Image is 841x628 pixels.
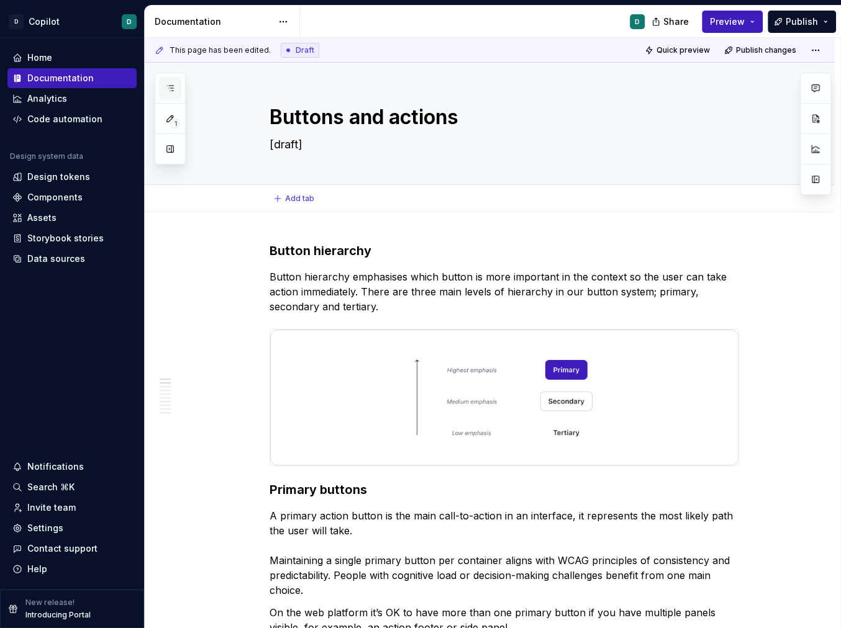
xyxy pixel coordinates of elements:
[657,45,710,55] span: Quick preview
[25,610,91,620] p: Introducing Portal
[285,194,314,204] span: Add tab
[710,16,745,28] span: Preview
[170,119,180,128] span: 1
[270,482,367,497] strong: Primary buttons
[7,539,137,558] button: Contact support
[7,109,137,129] a: Code automation
[7,249,137,269] a: Data sources
[267,102,737,132] textarea: Buttons and actions
[7,498,137,518] a: Invite team
[786,16,818,28] span: Publish
[721,42,802,59] button: Publish changes
[27,563,47,575] div: Help
[127,17,132,27] div: D
[7,89,137,109] a: Analytics
[27,113,102,125] div: Code automation
[270,269,739,314] p: Button hierarchy emphasises which button is more important in the context so the user can take ac...
[27,52,52,64] div: Home
[7,208,137,228] a: Assets
[27,191,83,204] div: Components
[27,481,75,493] div: Search ⌘K
[270,190,320,207] button: Add tab
[27,72,94,84] div: Documentation
[663,16,689,28] span: Share
[27,253,85,265] div: Data sources
[27,501,76,514] div: Invite team
[270,508,739,598] p: A primary action button is the main call-to-action in an interface, it represents the most likely...
[7,457,137,477] button: Notifications
[635,17,640,27] div: D
[702,11,763,33] button: Preview
[7,167,137,187] a: Design tokens
[296,45,314,55] span: Draft
[7,559,137,579] button: Help
[7,48,137,68] a: Home
[29,16,60,28] div: Copilot
[768,11,836,33] button: Publish
[267,135,737,155] textarea: [draft]
[645,11,697,33] button: Share
[641,42,716,59] button: Quick preview
[27,460,84,473] div: Notifications
[7,518,137,538] a: Settings
[170,45,271,55] span: This page has been edited.
[155,16,272,28] div: Documentation
[27,171,90,183] div: Design tokens
[736,45,796,55] span: Publish changes
[10,151,83,161] div: Design system data
[27,232,104,244] div: Storybook stories
[7,228,137,248] a: Storybook stories
[7,68,137,88] a: Documentation
[270,330,739,465] img: 0359fe5e-878a-41d3-a4b3-b94a096b7f31.png
[7,187,137,207] a: Components
[9,14,24,29] div: D
[27,212,57,224] div: Assets
[7,477,137,497] button: Search ⌘K
[2,8,142,35] button: DCopilotD
[25,598,75,608] p: New release!
[27,92,67,105] div: Analytics
[270,243,371,258] strong: Button hierarchy
[27,542,98,555] div: Contact support
[27,522,63,534] div: Settings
